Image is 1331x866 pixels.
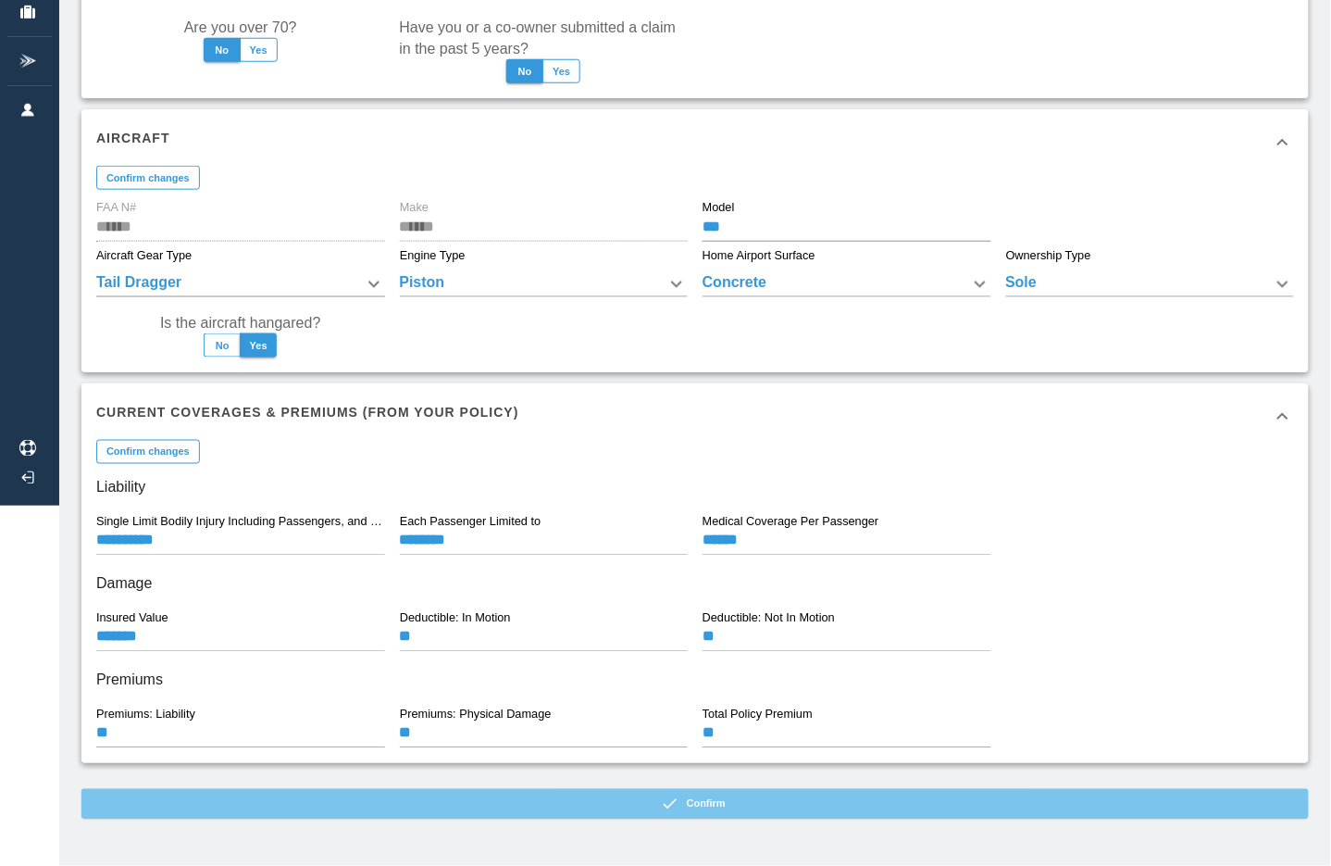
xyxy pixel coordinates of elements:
label: Single Limit Bodily Injury Including Passengers, and Property Damage: Each Occurrence [96,513,384,530]
h6: Damage [96,571,1294,596]
h6: Current Coverages & Premiums (from your policy) [96,402,519,422]
label: Is the aircraft hangared? [160,312,320,333]
div: Concrete [703,271,991,297]
div: Piston [400,271,689,297]
label: Make [400,199,429,216]
div: Tail Dragger [96,271,385,297]
button: No [204,333,241,358]
label: Ownership Type [1006,248,1091,265]
button: Confirm changes [96,440,200,464]
label: Deductible: In Motion [400,609,511,626]
label: Aircraft Gear Type [96,248,192,265]
button: Confirm [81,789,1309,819]
label: Have you or a co-owner submitted a claim in the past 5 years? [400,17,689,59]
button: Yes [240,38,278,62]
h6: Aircraft [96,128,170,148]
label: Insured Value [96,609,168,626]
button: Yes [240,333,277,358]
button: Confirm changes [96,166,200,190]
label: Are you over 70? [184,17,297,38]
label: Premiums: Liability [96,706,195,722]
label: Deductible: Not In Motion [703,609,835,626]
label: Model [703,199,735,216]
button: No [204,38,241,62]
label: Home Airport Surface [703,248,815,265]
label: FAA N# [96,199,136,216]
label: Medical Coverage Per Passenger [703,513,879,530]
label: Total Policy Premium [703,706,813,722]
h6: Premiums [96,667,1294,693]
button: Yes [542,59,580,83]
button: No [506,59,543,83]
h6: Liability [96,474,1294,500]
label: Engine Type [400,248,466,265]
div: Sole [1006,271,1295,297]
label: Premiums: Physical Damage [400,706,552,722]
label: Each Passenger Limited to [400,513,541,530]
div: Aircraft [81,109,1309,176]
div: Current Coverages & Premiums (from your policy) [81,383,1309,450]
